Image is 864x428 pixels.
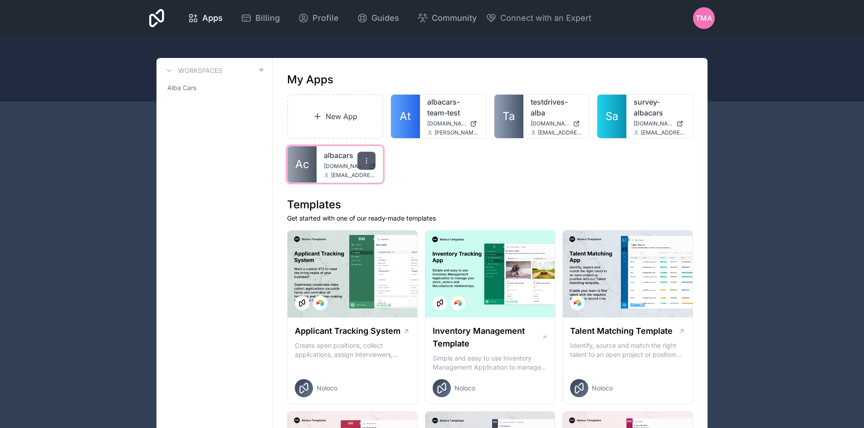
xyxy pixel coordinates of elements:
[500,12,591,24] span: Connect with an Expert
[202,12,223,24] span: Apps
[570,341,685,359] p: Identify, source and match the right talent to an open project or position with our Talent Matchi...
[454,384,475,393] span: Noloco
[641,129,685,136] span: [EMAIL_ADDRESS][DOMAIN_NAME]
[312,12,339,24] span: Profile
[433,325,542,350] h1: Inventory Management Template
[178,66,222,75] h3: Workspaces
[486,12,591,24] button: Connect with an Expert
[427,96,479,118] a: albacars-team-test
[164,65,222,76] a: Workspaces
[503,109,515,124] span: Ta
[181,8,230,28] a: Apps
[317,299,324,307] img: Airtable Logo
[592,384,613,393] span: Noloco
[605,109,618,124] span: Sa
[164,80,265,96] a: Alba Cars
[433,354,548,372] p: Simple and easy to use Inventory Management Application to manage your stock, orders and Manufact...
[634,120,685,127] a: [DOMAIN_NAME]
[288,146,317,183] a: Ac
[597,95,626,138] a: Sa
[287,214,693,223] p: Get started with one of our ready-made templates
[371,12,399,24] span: Guides
[427,120,466,127] span: [DOMAIN_NAME]
[287,197,693,212] h1: Templates
[287,72,333,87] h1: My Apps
[434,129,479,136] span: [PERSON_NAME][EMAIL_ADDRESS][DOMAIN_NAME]
[570,325,673,337] h1: Talent Matching Template
[432,12,477,24] span: Community
[295,325,400,337] h1: Applicant Tracking System
[634,120,673,127] span: [DOMAIN_NAME]
[295,157,309,172] span: Ac
[324,150,376,161] a: albacars
[427,120,479,127] a: [DOMAIN_NAME]
[574,299,581,307] img: Airtable Logo
[634,96,685,118] a: survey-albacars
[494,95,523,138] a: Ta
[454,299,462,307] img: Airtable Logo
[531,120,582,127] a: [DOMAIN_NAME]
[287,94,383,139] a: New App
[317,384,337,393] span: Noloco
[324,163,376,170] a: [DOMAIN_NAME]
[291,8,346,28] a: Profile
[400,109,411,124] span: At
[391,95,420,138] a: At
[410,8,484,28] a: Community
[324,163,365,170] span: [DOMAIN_NAME]
[331,172,376,179] span: [EMAIL_ADDRESS][DOMAIN_NAME]
[531,120,570,127] span: [DOMAIN_NAME]
[696,13,712,24] span: TMA
[255,12,280,24] span: Billing
[350,8,406,28] a: Guides
[167,83,196,92] span: Alba Cars
[295,341,410,359] p: Create open positions, collect applications, assign interviewers, centralise candidate feedback a...
[531,96,582,118] a: testdrives-alba
[234,8,287,28] a: Billing
[538,129,582,136] span: [EMAIL_ADDRESS][DOMAIN_NAME]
